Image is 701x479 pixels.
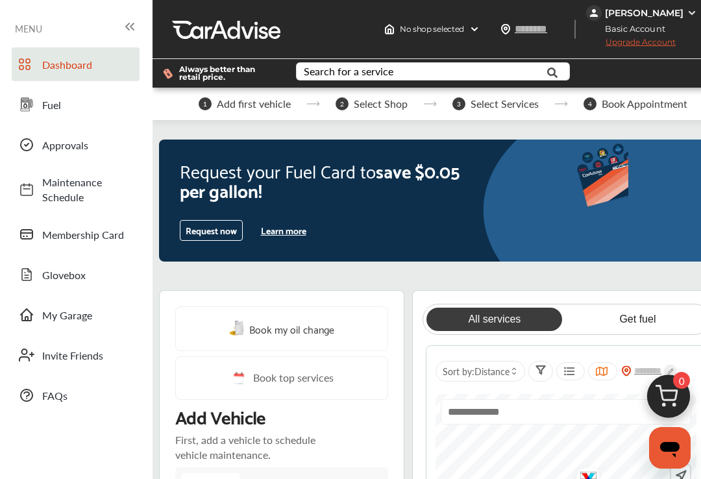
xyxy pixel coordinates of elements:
[673,372,690,389] span: 0
[574,19,576,39] img: header-divider.bc55588e.svg
[469,24,480,34] img: header-down-arrow.9dd2ce7d.svg
[42,388,133,403] span: FAQs
[180,220,243,241] button: Request now
[15,23,42,34] span: MENU
[217,98,291,110] span: Add first vehicle
[256,221,312,240] button: Learn more
[554,101,568,106] img: stepper-arrow.e24c07c6.svg
[42,348,133,363] span: Invite Friends
[229,320,334,338] a: Book my oil change
[586,5,602,21] img: jVpblrzwTbfkPYzPPzSLxeg0AAAAASUVORK5CYII=
[175,356,388,400] a: Book top services
[12,217,140,251] a: Membership Card
[180,154,460,205] span: save $0.05 per gallon!
[587,22,675,36] span: Basic Account
[12,378,140,412] a: FAQs
[12,338,140,372] a: Invite Friends
[500,24,511,34] img: location_vector.a44bc228.svg
[443,365,510,378] span: Sort by :
[602,98,687,110] span: Book Appointment
[12,88,140,121] a: Fuel
[687,8,697,18] img: WGsFRI8htEPBVLJbROoPRyZpYNWhNONpIPPETTm6eUC0GeLEiAAAAAElFTkSuQmCC
[621,365,632,376] img: location_vector_orange.38f05af8.svg
[253,370,334,386] span: Book top services
[42,267,133,282] span: Glovebox
[175,432,325,462] p: First, add a vehicle to schedule vehicle maintenance.
[426,308,562,331] a: All services
[474,365,510,378] span: Distance
[42,308,133,323] span: My Garage
[400,24,464,34] span: No shop selected
[42,227,133,242] span: Membership Card
[354,98,408,110] span: Select Shop
[12,128,140,162] a: Approvals
[179,66,275,81] span: Always better than retail price.
[42,175,133,204] span: Maintenance Schedule
[12,258,140,291] a: Glovebox
[249,320,334,338] span: Book my oil change
[230,370,247,386] img: cal_icon.0803b883.svg
[423,101,437,106] img: stepper-arrow.e24c07c6.svg
[304,66,393,77] div: Search for a service
[637,369,700,431] img: cart_icon.3d0951e8.svg
[471,98,539,110] span: Select Services
[42,138,133,153] span: Approvals
[649,427,691,469] iframe: Button to launch messaging window
[384,24,395,34] img: header-home-logo.8d720a4f.svg
[12,168,140,211] a: Maintenance Schedule
[584,97,596,110] span: 4
[180,154,376,186] span: Request your Fuel Card to
[452,97,465,110] span: 3
[12,47,140,81] a: Dashboard
[336,97,349,110] span: 2
[199,97,212,110] span: 1
[229,321,246,337] img: oil-change.e5047c97.svg
[175,405,265,427] p: Add Vehicle
[42,97,133,112] span: Fuel
[605,7,683,19] div: [PERSON_NAME]
[586,37,676,53] span: Upgrade Account
[163,68,173,79] img: dollor_label_vector.a70140d1.svg
[306,101,320,106] img: stepper-arrow.e24c07c6.svg
[42,57,133,72] span: Dashboard
[12,298,140,332] a: My Garage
